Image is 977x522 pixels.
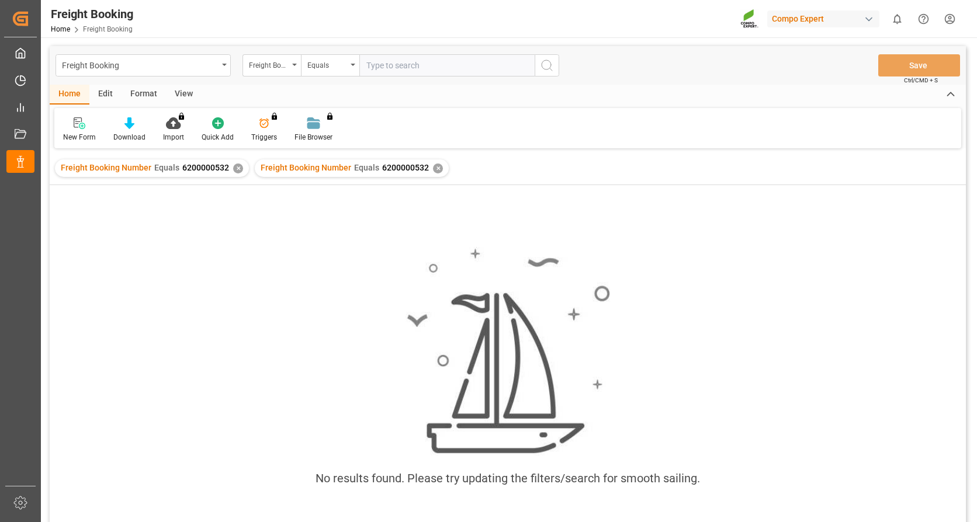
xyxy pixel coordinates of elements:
[767,11,879,27] div: Compo Expert
[382,163,429,172] span: 6200000532
[359,54,535,76] input: Type to search
[301,54,359,76] button: open menu
[63,132,96,142] div: New Form
[878,54,960,76] button: Save
[307,57,347,71] div: Equals
[202,132,234,142] div: Quick Add
[406,247,610,456] img: smooth_sailing.jpeg
[51,25,70,33] a: Home
[166,85,202,105] div: View
[113,132,145,142] div: Download
[61,163,151,172] span: Freight Booking Number
[50,85,89,105] div: Home
[182,163,229,172] span: 6200000532
[767,8,884,30] button: Compo Expert
[56,54,231,76] button: open menu
[316,469,700,487] div: No results found. Please try updating the filters/search for smooth sailing.
[740,9,759,29] img: Screenshot%202023-09-29%20at%2010.02.21.png_1712312052.png
[884,6,910,32] button: show 0 new notifications
[62,57,218,72] div: Freight Booking
[122,85,166,105] div: Format
[154,163,179,172] span: Equals
[89,85,122,105] div: Edit
[233,163,243,173] div: ✕
[910,6,937,32] button: Help Center
[433,163,443,173] div: ✕
[354,163,379,172] span: Equals
[242,54,301,76] button: open menu
[904,76,938,85] span: Ctrl/CMD + S
[51,5,133,23] div: Freight Booking
[249,57,289,71] div: Freight Booking Number
[261,163,351,172] span: Freight Booking Number
[535,54,559,76] button: search button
